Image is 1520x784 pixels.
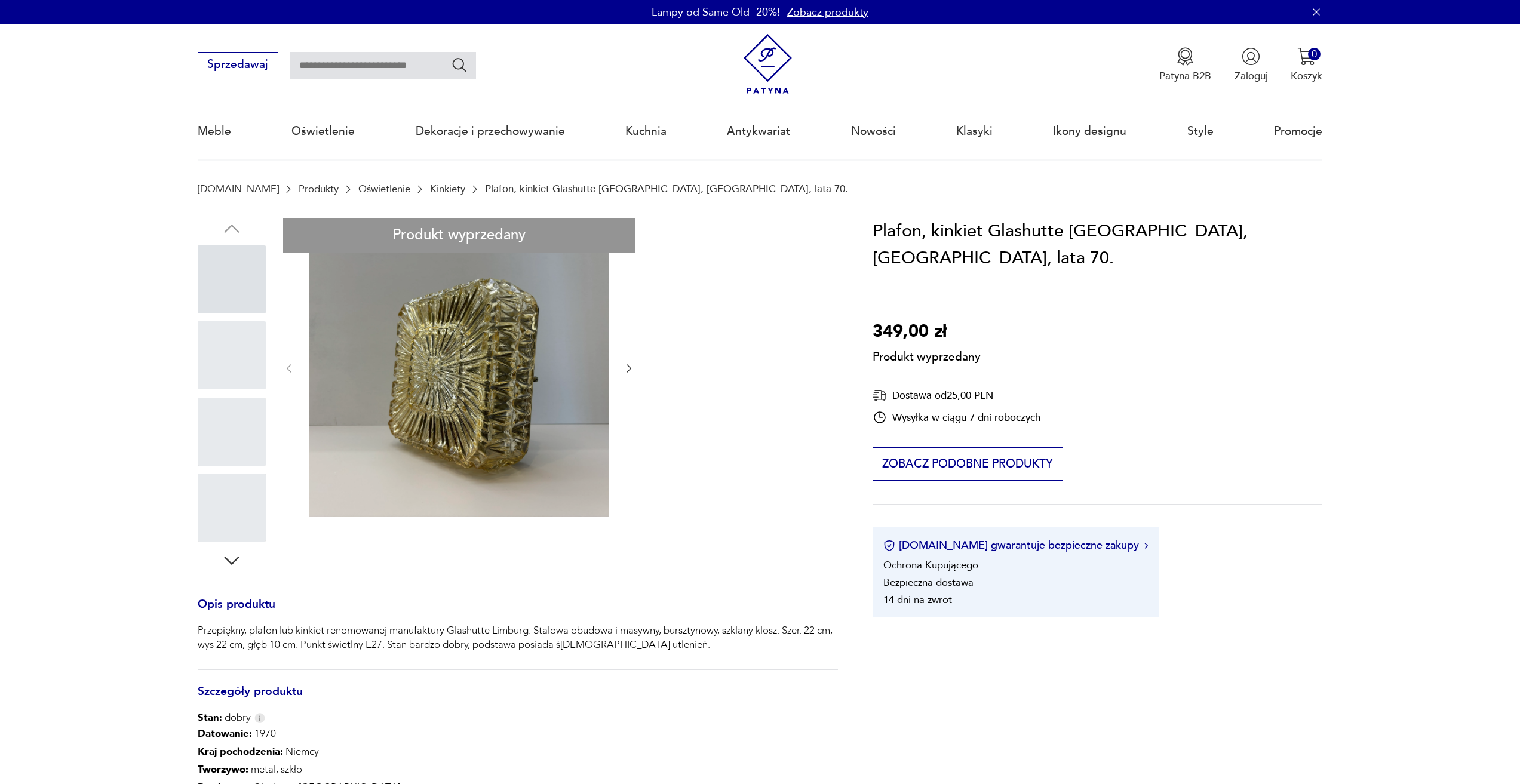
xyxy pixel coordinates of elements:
[873,388,1040,403] div: Dostawa od 25,00 PLN
[851,104,896,159] a: Nowości
[1308,48,1321,60] div: 0
[1274,104,1322,159] a: Promocje
[873,410,1040,425] div: Wysyłka w ciągu 7 dni roboczych
[956,104,993,159] a: Klasyki
[1187,104,1214,159] a: Style
[787,5,868,20] a: Zobacz produkty
[198,743,400,761] p: Niemcy
[883,576,974,589] li: Bezpieczna dostawa
[299,183,339,195] a: Produkty
[198,61,278,70] a: Sprzedawaj
[198,761,400,779] p: metal, szkło
[873,218,1322,272] h1: Plafon, kinkiet Glashutte [GEOGRAPHIC_DATA], [GEOGRAPHIC_DATA], lata 70.
[198,687,838,711] h3: Szczegóły produktu
[358,183,410,195] a: Oświetlenie
[883,540,895,552] img: Ikona certyfikatu
[198,104,231,159] a: Meble
[727,104,790,159] a: Antykwariat
[198,711,251,725] span: dobry
[1235,47,1268,83] button: Zaloguj
[1159,69,1211,83] p: Patyna B2B
[198,711,222,724] b: Stan:
[873,447,1063,481] button: Zobacz podobne produkty
[198,52,278,78] button: Sprzedawaj
[198,725,400,743] p: 1970
[198,727,252,740] b: Datowanie :
[873,318,981,346] p: 349,00 zł
[198,183,279,195] a: [DOMAIN_NAME]
[873,345,981,365] p: Produkt wyprzedany
[1176,47,1194,66] img: Ikona medalu
[291,104,355,159] a: Oświetlenie
[883,538,1148,553] button: [DOMAIN_NAME] gwarantuje bezpieczne zakupy
[1159,47,1211,83] button: Patyna B2B
[625,104,667,159] a: Kuchnia
[198,745,283,758] b: Kraj pochodzenia :
[198,763,248,776] b: Tworzywo :
[430,183,465,195] a: Kinkiety
[254,713,265,723] img: Info icon
[1144,543,1148,549] img: Ikona strzałki w prawo
[1297,47,1316,66] img: Ikona koszyka
[652,5,780,20] p: Lampy od Same Old -20%!
[873,388,887,403] img: Ikona dostawy
[451,56,468,73] button: Szukaj
[1242,47,1260,66] img: Ikonka użytkownika
[416,104,565,159] a: Dekoracje i przechowywanie
[1159,47,1211,83] a: Ikona medaluPatyna B2B
[1053,104,1126,159] a: Ikony designu
[485,183,848,195] p: Plafon, kinkiet Glashutte [GEOGRAPHIC_DATA], [GEOGRAPHIC_DATA], lata 70.
[738,34,798,94] img: Patyna - sklep z meblami i dekoracjami vintage
[198,623,838,652] p: Przepiękny, plafon lub kinkiet renomowanej manufaktury Glashutte Limburg. Stalowa obudowa i masyw...
[1291,47,1322,83] button: 0Koszyk
[1235,69,1268,83] p: Zaloguj
[198,600,838,624] h3: Opis produktu
[883,558,978,572] li: Ochrona Kupującego
[1291,69,1322,83] p: Koszyk
[883,593,952,607] li: 14 dni na zwrot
